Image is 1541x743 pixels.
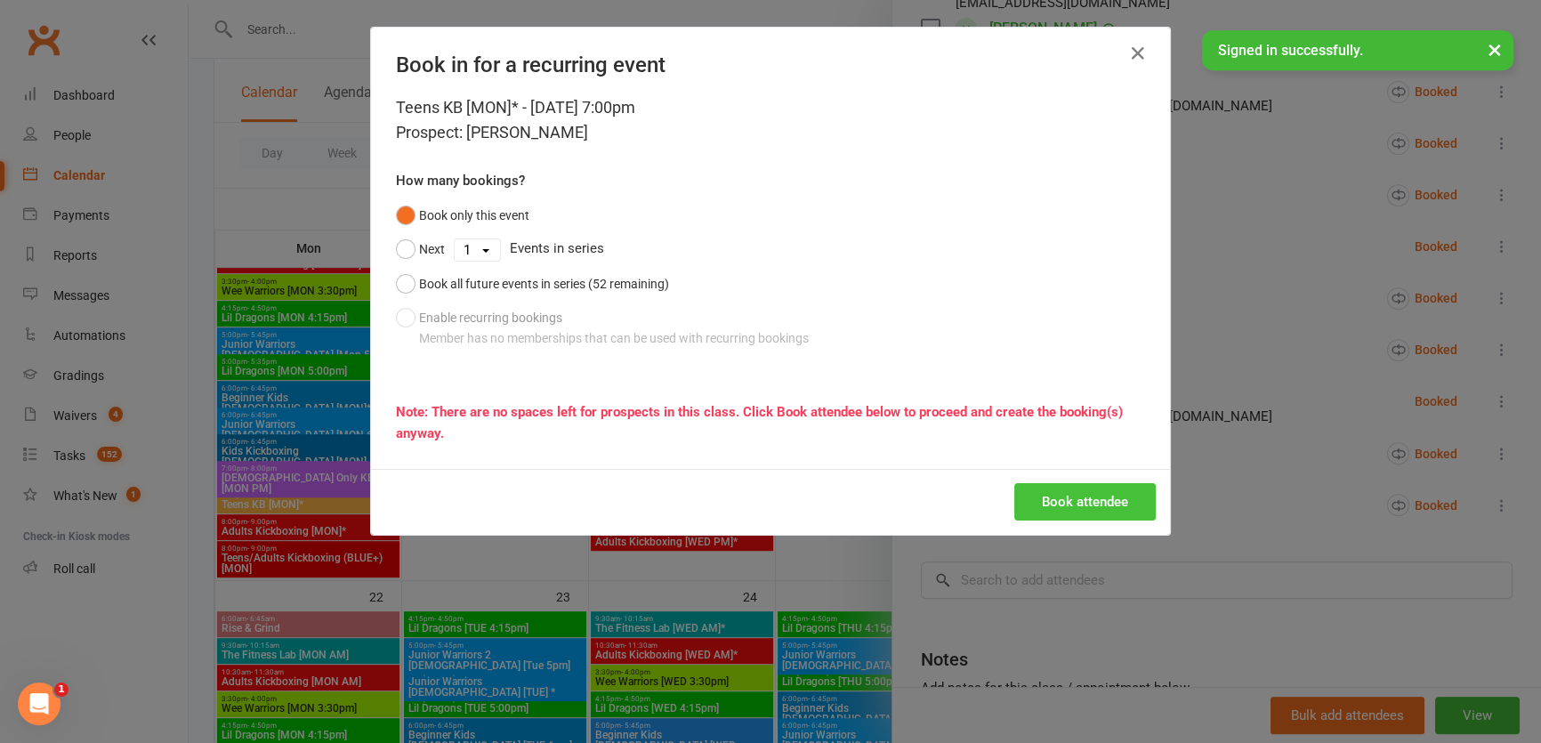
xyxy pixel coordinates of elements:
button: Book attendee [1014,483,1156,521]
button: Next [396,232,445,266]
div: Book all future events in series (52 remaining) [419,274,669,294]
button: Book only this event [396,198,529,232]
h4: Book in for a recurring event [396,52,1145,77]
button: Close [1124,39,1152,68]
div: Teens KB [MON]* - [DATE] 7:00pm Prospect: [PERSON_NAME] [396,95,1145,145]
button: Book all future events in series (52 remaining) [396,267,669,301]
span: 1 [54,682,69,697]
div: Events in series [396,232,1145,266]
div: Note: There are no spaces left for prospects in this class. Click Book attendee below to proceed ... [396,401,1145,444]
iframe: Intercom live chat [18,682,61,725]
label: How many bookings? [396,170,525,191]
